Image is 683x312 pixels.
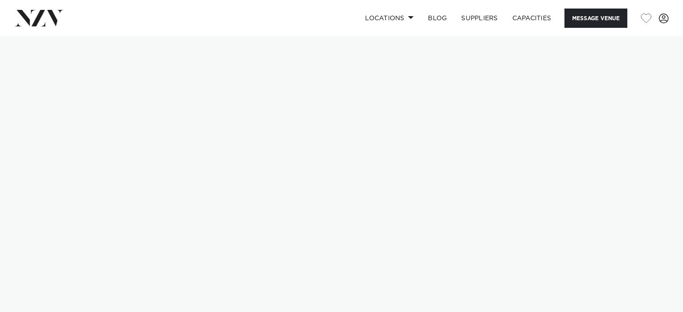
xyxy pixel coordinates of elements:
[505,9,559,28] a: Capacities
[421,9,454,28] a: BLOG
[358,9,421,28] a: Locations
[454,9,505,28] a: SUPPLIERS
[14,10,63,26] img: nzv-logo.png
[564,9,627,28] button: Message Venue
